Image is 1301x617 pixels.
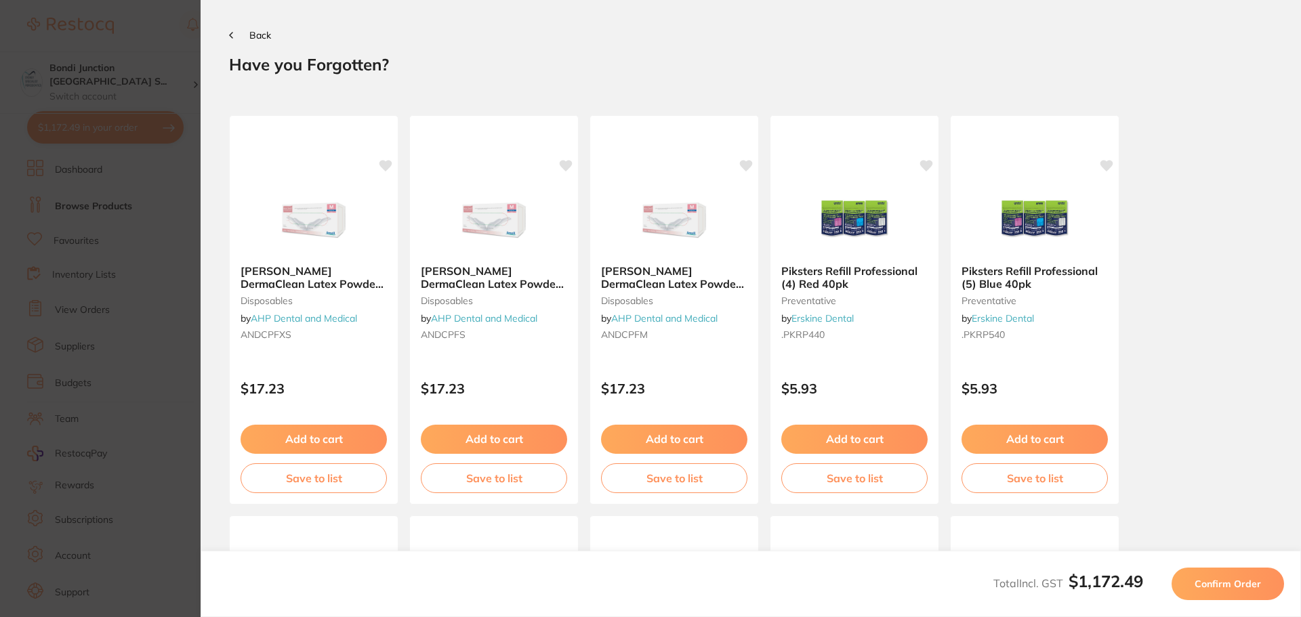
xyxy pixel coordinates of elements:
button: Add to cart [601,425,747,453]
span: by [962,312,1034,324]
button: Add to cart [781,425,928,453]
small: preventative [962,295,1108,306]
img: Piksters Refill Professional (4) Red 40pk [810,186,899,254]
a: AHP Dental and Medical [431,312,537,324]
img: Ansell DermaClean Latex Powder Free Exam Gloves, Medium [630,186,718,254]
img: Piksters Refill Professional (5) Blue 40pk [991,186,1079,254]
button: Save to list [421,463,567,493]
button: Add to cart [421,425,567,453]
button: Save to list [781,463,928,493]
b: Piksters Refill Professional (5) Blue 40pk [962,265,1108,290]
b: $1,172.49 [1069,571,1143,591]
h2: Have you Forgotten? [229,54,1273,75]
button: Back [229,30,271,41]
a: AHP Dental and Medical [251,312,357,324]
b: Ansell DermaClean Latex Powder Free Exam Gloves, X-Small [241,265,387,290]
span: by [421,312,537,324]
small: ANDCPFS [421,329,567,340]
p: $17.23 [601,381,747,396]
small: disposables [421,295,567,306]
a: AHP Dental and Medical [611,312,718,324]
p: $17.23 [421,381,567,396]
small: ANDCPFM [601,329,747,340]
a: Erskine Dental [972,312,1034,324]
span: Back [249,29,271,41]
p: $17.23 [241,381,387,396]
small: preventative [781,295,928,306]
small: disposables [601,295,747,306]
span: Total Incl. GST [993,576,1143,590]
small: .PKRP540 [962,329,1108,340]
span: Confirm Order [1195,578,1261,590]
span: by [781,312,854,324]
span: by [241,312,357,324]
img: Ansell DermaClean Latex Powder Free Exam Gloves, X-Small [270,186,358,254]
button: Save to list [241,463,387,493]
b: Ansell DermaClean Latex Powder Free Exam Gloves, Medium [601,265,747,290]
b: Ansell DermaClean Latex Powder Free Exam Gloves, Small [421,265,567,290]
span: by [601,312,718,324]
p: $5.93 [962,381,1108,396]
small: .PKRP440 [781,329,928,340]
button: Add to cart [241,425,387,453]
small: ANDCPFXS [241,329,387,340]
button: Confirm Order [1172,568,1284,600]
a: Erskine Dental [791,312,854,324]
small: disposables [241,295,387,306]
button: Add to cart [962,425,1108,453]
button: Save to list [962,463,1108,493]
b: Piksters Refill Professional (4) Red 40pk [781,265,928,290]
button: Save to list [601,463,747,493]
img: Ansell DermaClean Latex Powder Free Exam Gloves, Small [450,186,538,254]
p: $5.93 [781,381,928,396]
